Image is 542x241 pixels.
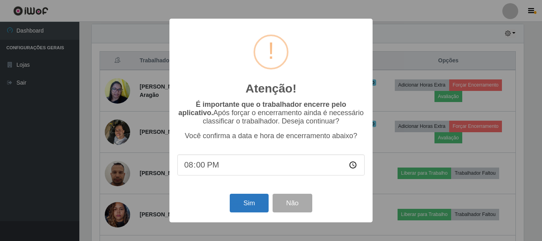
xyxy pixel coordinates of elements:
[246,81,296,96] h2: Atenção!
[230,194,268,212] button: Sim
[273,194,312,212] button: Não
[177,132,365,140] p: Você confirma a data e hora de encerramento abaixo?
[178,100,346,117] b: É importante que o trabalhador encerre pelo aplicativo.
[177,100,365,125] p: Após forçar o encerramento ainda é necessário classificar o trabalhador. Deseja continuar?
